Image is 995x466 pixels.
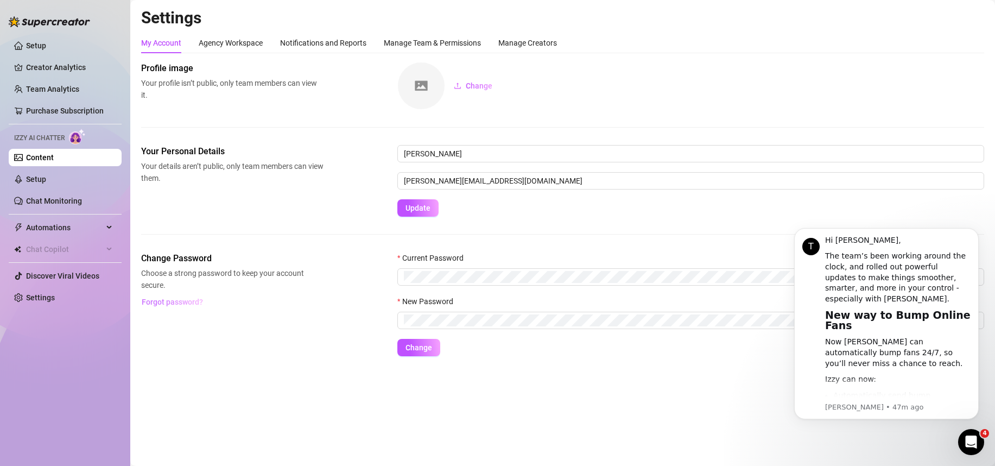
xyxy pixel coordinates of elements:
span: thunderbolt [14,223,23,232]
div: My Account [141,37,181,49]
a: Creator Analytics [26,59,113,76]
button: Change [397,339,440,356]
a: Setup [26,41,46,50]
img: square-placeholder.png [398,62,445,109]
span: Choose a strong password to keep your account secure. [141,267,324,291]
span: Change [466,81,492,90]
a: Content [26,153,54,162]
a: Setup [26,175,46,184]
span: 4 [980,429,989,438]
span: Chat Copilot [26,241,103,258]
span: Profile image [141,62,324,75]
img: logo-BBDzfeDw.svg [9,16,90,27]
a: Chat Monitoring [26,197,82,205]
div: Manage Team & Permissions [384,37,481,49]
label: New Password [397,295,460,307]
label: Current Password [397,252,471,264]
h2: Settings [141,8,984,28]
button: Change [445,77,501,95]
input: Enter new email [397,172,984,190]
span: Update [405,204,430,212]
span: Change [405,343,432,352]
li: Automatically send bump messages to online fans 24/7 - just set it up once, no need to schedule a... [55,179,193,229]
span: Your Personal Details [141,145,324,158]
span: upload [454,82,461,90]
iframe: Intercom live chat [958,429,984,455]
div: Notifications and Reports [280,37,366,49]
a: Purchase Subscription [26,106,104,115]
input: Enter name [397,145,984,162]
input: New Password [404,314,968,326]
span: Forgot password? [142,298,203,306]
span: Automations [26,219,103,236]
p: Message from Tanya, sent 47m ago [47,191,193,200]
button: Forgot password? [141,293,203,311]
a: Settings [26,293,55,302]
a: Team Analytics [26,85,79,93]
img: Chat Copilot [14,245,21,253]
div: Manage Creators [498,37,557,49]
input: Current Password [404,271,968,283]
span: Your profile isn’t public, only team members can view it. [141,77,324,101]
iframe: Intercom notifications message [778,212,995,437]
span: Your details aren’t public, only team members can view them. [141,160,324,184]
button: Update [397,199,439,217]
a: Discover Viral Videos [26,272,99,280]
span: Izzy AI Chatter [14,133,65,143]
div: Agency Workspace [199,37,263,49]
span: Change Password [141,252,324,265]
img: AI Chatter [69,129,86,144]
